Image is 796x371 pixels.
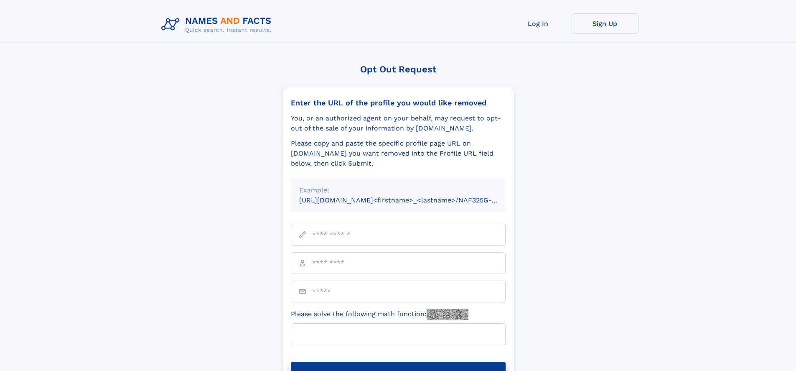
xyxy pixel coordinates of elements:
[291,309,468,320] label: Please solve the following math function:
[158,13,278,36] img: Logo Names and Facts
[291,138,506,169] div: Please copy and paste the specific profile page URL on [DOMAIN_NAME] you want removed into the Pr...
[299,196,521,204] small: [URL][DOMAIN_NAME]<firstname>_<lastname>/NAF325G-xxxxxxxx
[572,13,638,34] a: Sign Up
[505,13,572,34] a: Log In
[299,185,497,195] div: Example:
[291,113,506,133] div: You, or an authorized agent on your behalf, may request to opt-out of the sale of your informatio...
[291,98,506,107] div: Enter the URL of the profile you would like removed
[282,64,514,74] div: Opt Out Request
